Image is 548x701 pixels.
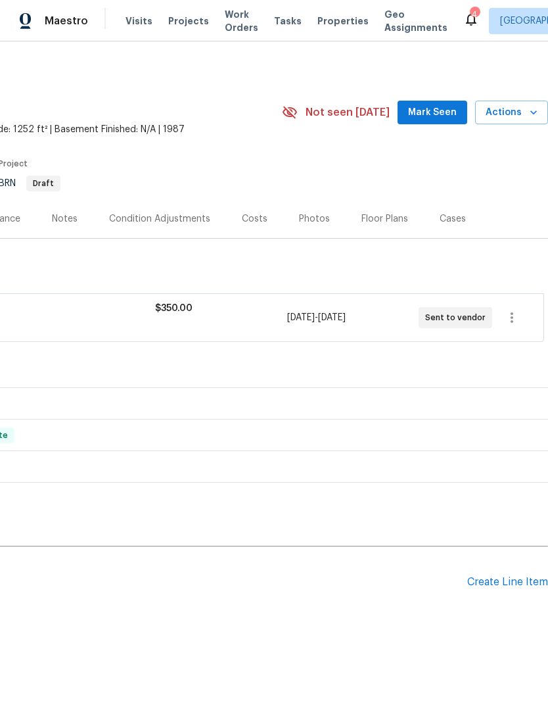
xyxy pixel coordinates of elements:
[109,212,210,226] div: Condition Adjustments
[398,101,467,125] button: Mark Seen
[299,212,330,226] div: Photos
[28,180,59,187] span: Draft
[467,576,548,589] div: Create Line Item
[225,8,258,34] span: Work Orders
[274,16,302,26] span: Tasks
[408,105,457,121] span: Mark Seen
[361,212,408,226] div: Floor Plans
[318,313,346,322] span: [DATE]
[470,8,479,21] div: 4
[475,101,548,125] button: Actions
[45,14,88,28] span: Maestro
[486,105,537,121] span: Actions
[384,8,447,34] span: Geo Assignments
[168,14,209,28] span: Projects
[425,311,491,324] span: Sent to vendor
[440,212,466,226] div: Cases
[52,212,78,226] div: Notes
[287,313,315,322] span: [DATE]
[317,14,369,28] span: Properties
[126,14,152,28] span: Visits
[155,304,193,313] span: $350.00
[287,311,346,324] span: -
[242,212,267,226] div: Costs
[306,106,390,119] span: Not seen [DATE]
